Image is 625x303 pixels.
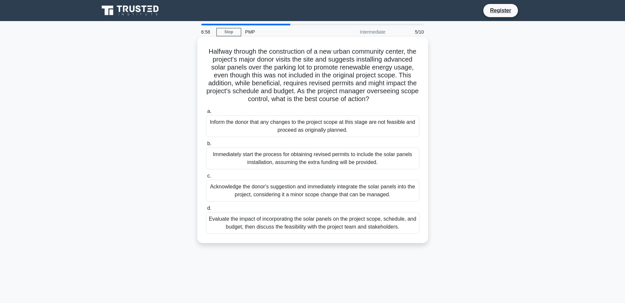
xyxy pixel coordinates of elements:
span: d. [207,205,212,211]
a: Register [486,6,515,14]
div: 6:58 [197,25,216,39]
span: a. [207,108,212,114]
h5: Halfway through the construction of a new urban community center, the project's major donor visit... [205,47,420,103]
div: Immediately start the process for obtaining revised permits to include the solar panels installat... [206,148,419,169]
a: Stop [216,28,241,36]
span: c. [207,173,211,179]
div: Inform the donor that any changes to the project scope at this stage are not feasible and proceed... [206,115,419,137]
div: Acknowledge the donor's suggestion and immediately integrate the solar panels into the project, c... [206,180,419,202]
div: 5/10 [389,25,428,39]
div: PMP [241,25,332,39]
div: Evaluate the impact of incorporating the solar panels on the project scope, schedule, and budget,... [206,212,419,234]
span: b. [207,141,212,146]
div: Intermediate [332,25,389,39]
